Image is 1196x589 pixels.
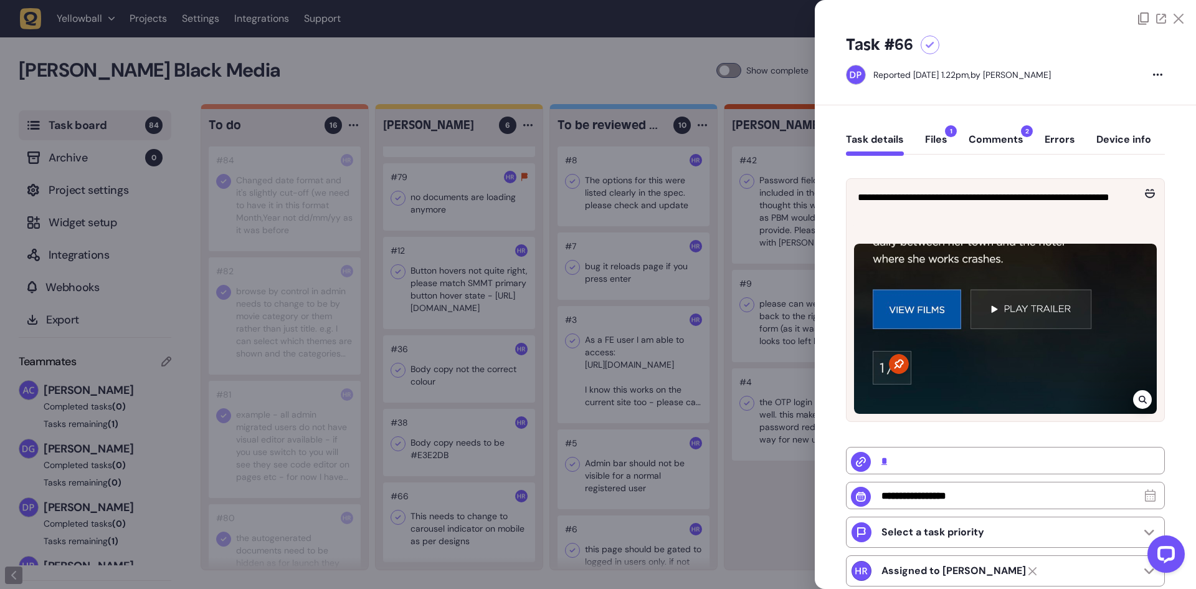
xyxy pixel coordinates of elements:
[945,125,957,137] span: 1
[873,69,971,80] div: Reported [DATE] 1.22pm,
[1137,530,1190,583] iframe: LiveChat chat widget
[881,565,1026,577] strong: Harry Robinson
[847,65,865,84] img: Dan Pearson
[881,526,984,539] p: Select a task priority
[1021,125,1033,137] span: 2
[1045,133,1075,156] button: Errors
[846,133,904,156] button: Task details
[925,133,947,156] button: Files
[873,69,1051,81] div: by [PERSON_NAME]
[846,35,913,55] h5: Task #66
[969,133,1023,156] button: Comments
[1096,133,1151,156] button: Device info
